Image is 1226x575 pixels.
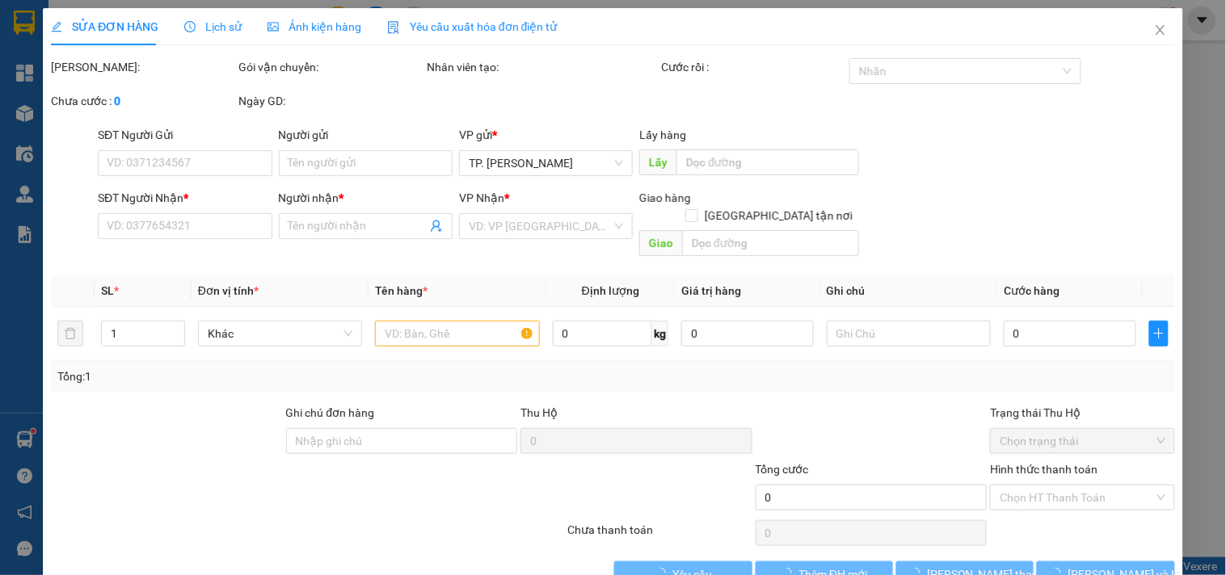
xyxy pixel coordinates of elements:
div: Tổng: 1 [57,367,474,385]
span: picture [268,21,279,32]
li: VP Vĩnh Long [112,87,215,105]
span: Giá trị hàng [681,284,741,297]
input: Dọc đường [683,230,859,256]
input: Ghi Chú [827,321,991,346]
span: plus [1150,327,1168,340]
li: [PERSON_NAME] - 0931936768 [8,8,234,69]
button: Close [1138,8,1183,53]
span: Giao [640,230,683,256]
img: icon [387,21,400,34]
div: Gói vận chuyển: [239,58,423,76]
span: Yêu cầu xuất hóa đơn điện tử [387,20,558,33]
img: logo.jpg [8,8,65,65]
span: Tổng cước [756,463,809,476]
span: kg [652,321,668,346]
span: clock-circle [184,21,196,32]
span: TP. Hồ Chí Minh [469,151,623,175]
span: Tên hàng [375,284,428,297]
div: Ngày GD: [239,92,423,110]
span: Chọn trạng thái [1000,429,1165,453]
div: Người gửi [279,126,453,144]
div: Cước rồi : [662,58,846,76]
span: Ảnh kiện hàng [268,20,361,33]
span: Lịch sử [184,20,242,33]
span: Khác [208,321,352,346]
span: edit [51,21,62,32]
div: Chưa cước : [51,92,235,110]
button: delete [57,321,83,346]
th: Ghi chú [820,275,997,307]
div: SĐT Người Gửi [98,126,272,144]
span: environment [112,108,123,120]
span: Giao hàng [640,191,692,204]
div: Chưa thanh toán [566,521,753,549]
span: Định lượng [582,284,639,297]
span: SL [101,284,114,297]
b: 0 [114,94,120,107]
input: VD: Bàn, Ghế [375,321,539,346]
span: SỬA ĐƠN HÀNG [51,20,158,33]
span: Lấy [640,149,677,175]
input: Ghi chú đơn hàng [286,428,518,454]
div: Trạng thái Thu Hộ [990,404,1174,422]
div: Người nhận [279,189,453,207]
b: 107/1 , Đường 2/9 P1, TP Vĩnh Long [112,107,198,156]
div: [PERSON_NAME]: [51,58,235,76]
span: VP Nhận [459,191,504,204]
span: Lấy hàng [640,128,687,141]
span: Cước hàng [1004,284,1060,297]
div: Nhân viên tạo: [427,58,659,76]
input: Dọc đường [677,149,859,175]
span: Thu Hộ [520,406,558,419]
span: Đơn vị tính [198,284,259,297]
button: plus [1149,321,1169,346]
li: VP TP. [PERSON_NAME] [8,87,112,123]
label: Ghi chú đơn hàng [286,406,375,419]
div: VP gửi [459,126,633,144]
label: Hình thức thanh toán [990,463,1098,476]
span: [GEOGRAPHIC_DATA] tận nơi [698,207,859,225]
span: user-add [430,220,443,233]
span: close [1154,23,1167,36]
div: SĐT Người Nhận [98,189,272,207]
